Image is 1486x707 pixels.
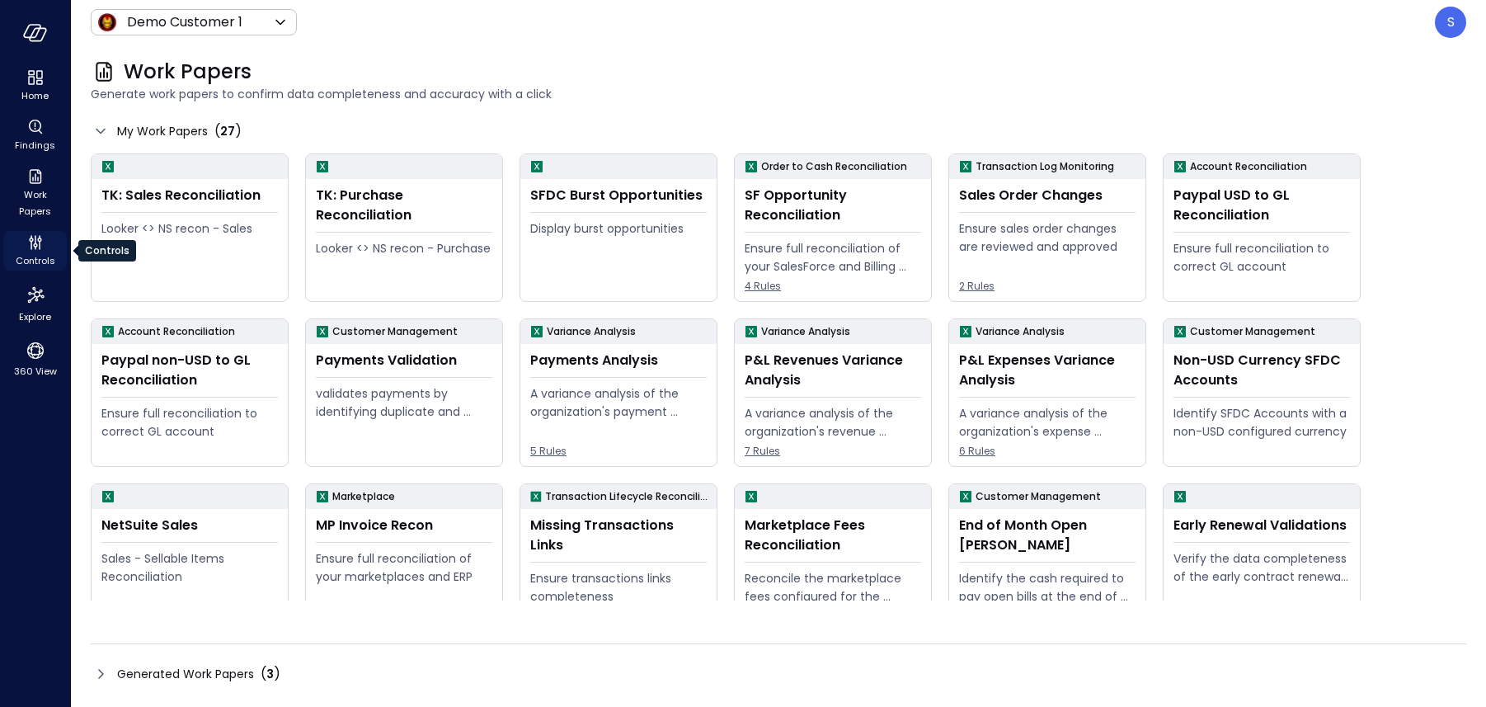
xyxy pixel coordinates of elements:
div: End of Month Open [PERSON_NAME] [959,516,1136,555]
div: Ensure sales order changes are reviewed and approved [959,219,1136,256]
div: P&L Revenues Variance Analysis [745,351,921,390]
div: A variance analysis of the organization's revenue accounts [745,404,921,441]
div: Sales - Sellable Items Reconciliation [101,549,278,586]
span: Work Papers [124,59,252,85]
span: Findings [15,137,55,153]
div: Home [3,66,67,106]
span: Home [21,87,49,104]
div: P&L Expenses Variance Analysis [959,351,1136,390]
span: Controls [16,252,55,269]
div: Findings [3,115,67,155]
p: Marketplace [332,488,395,505]
div: Steve Sovik [1435,7,1466,38]
p: Customer Management [332,323,458,340]
div: Work Papers [3,165,67,221]
div: TK: Purchase Reconciliation [316,186,492,225]
p: Variance Analysis [547,323,636,340]
p: S [1447,12,1455,32]
div: Ensure full reconciliation of your SalesForce and Billing system [745,239,921,276]
div: NetSuite Sales [101,516,278,535]
p: Transaction Log Monitoring [976,158,1114,175]
div: 360 View [3,337,67,381]
div: Verify the data completeness of the early contract renewal process [1173,549,1350,586]
p: Order to Cash Reconciliation [761,158,907,175]
div: Paypal non-USD to GL Reconciliation [101,351,278,390]
div: Identify SFDC Accounts with a non-USD configured currency [1173,404,1350,441]
div: Controls [78,240,136,262]
div: TK: Sales Reconciliation [101,186,278,205]
div: ( ) [261,664,280,684]
span: Work Papers [10,186,60,219]
p: Account Reconciliation [118,323,235,340]
div: Ensure full reconciliation of your marketplaces and ERP [316,549,492,586]
div: Payments Analysis [530,351,707,370]
span: Explore [19,309,51,325]
div: Reconcile the marketplace fees configured for the Opportunity to the actual fees being paid [745,569,921,606]
div: Ensure transactions links completeness [530,569,707,606]
div: Missing Transactions Links [530,516,707,555]
div: A variance analysis of the organization's payment transactions [530,384,707,421]
div: SF Opportunity Reconciliation [745,186,921,225]
span: Generated Work Papers [117,665,254,683]
p: Customer Management [976,488,1101,505]
span: 7 Rules [745,443,921,460]
div: Marketplace Fees Reconciliation [745,516,921,555]
div: Controls [3,231,67,271]
div: Ensure full reconciliation to correct GL account [1173,239,1350,276]
span: My Work Papers [117,122,208,140]
span: 27 [220,123,235,139]
span: 360 View [14,363,57,379]
div: ( ) [214,121,242,141]
span: 3 [266,666,274,682]
div: MP Invoice Recon [316,516,492,535]
span: 5 Rules [530,443,707,460]
div: A variance analysis of the organization's expense accounts [959,404,1136,441]
div: SFDC Burst Opportunities [530,186,707,205]
div: Looker <> NS recon - Sales [101,219,278,238]
div: Identify the cash required to pay open bills at the end of the month [959,569,1136,606]
span: Generate work papers to confirm data completeness and accuracy with a click [91,85,1466,103]
p: Demo Customer 1 [127,12,242,32]
p: Variance Analysis [976,323,1065,340]
p: Customer Management [1190,323,1315,340]
img: Icon [97,12,117,32]
p: Transaction Lifecycle Reconciliation [545,488,710,505]
div: Sales Order Changes [959,186,1136,205]
span: 6 Rules [959,443,1136,460]
div: Looker <> NS recon - Purchase [316,239,492,257]
span: 2 Rules [959,278,1136,295]
div: Payments Validation [316,351,492,370]
div: Explore [3,280,67,327]
div: Early Renewal Validations [1173,516,1350,535]
p: Variance Analysis [761,323,850,340]
span: 4 Rules [745,278,921,295]
div: Ensure full reconciliation to correct GL account [101,404,278,441]
div: validates payments by identifying duplicate and erroneous entries. [316,384,492,421]
div: Display burst opportunities [530,219,707,238]
div: Paypal USD to GL Reconciliation [1173,186,1350,225]
div: Non-USD Currency SFDC Accounts [1173,351,1350,390]
p: Account Reconciliation [1190,158,1307,175]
